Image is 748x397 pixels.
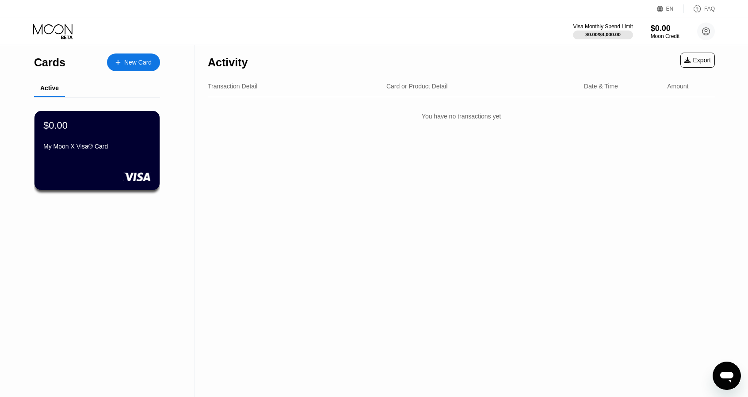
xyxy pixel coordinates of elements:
div: Amount [667,83,688,90]
div: FAQ [684,4,715,13]
div: My Moon X Visa® Card [43,143,151,150]
div: Visa Monthly Spend Limit [573,23,633,30]
div: $0.00My Moon X Visa® Card [34,111,160,190]
div: Transaction Detail [208,83,257,90]
div: Export [684,57,711,64]
div: EN [666,6,674,12]
div: New Card [107,53,160,71]
div: Visa Monthly Spend Limit$0.00/$4,000.00 [573,23,633,39]
div: $0.00 / $4,000.00 [585,32,621,37]
div: Moon Credit [651,33,679,39]
div: Date & Time [584,83,618,90]
div: Active [40,84,59,92]
div: Card or Product Detail [386,83,448,90]
div: Export [680,53,715,68]
div: Cards [34,56,65,69]
iframe: Pulsante per aprire la finestra di messaggistica [713,362,741,390]
div: $0.00 [651,24,679,33]
div: $0.00Moon Credit [651,24,679,39]
div: You have no transactions yet [208,104,715,129]
div: Activity [208,56,248,69]
div: $0.00 [43,120,68,131]
div: FAQ [704,6,715,12]
div: New Card [124,59,152,66]
div: EN [657,4,684,13]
